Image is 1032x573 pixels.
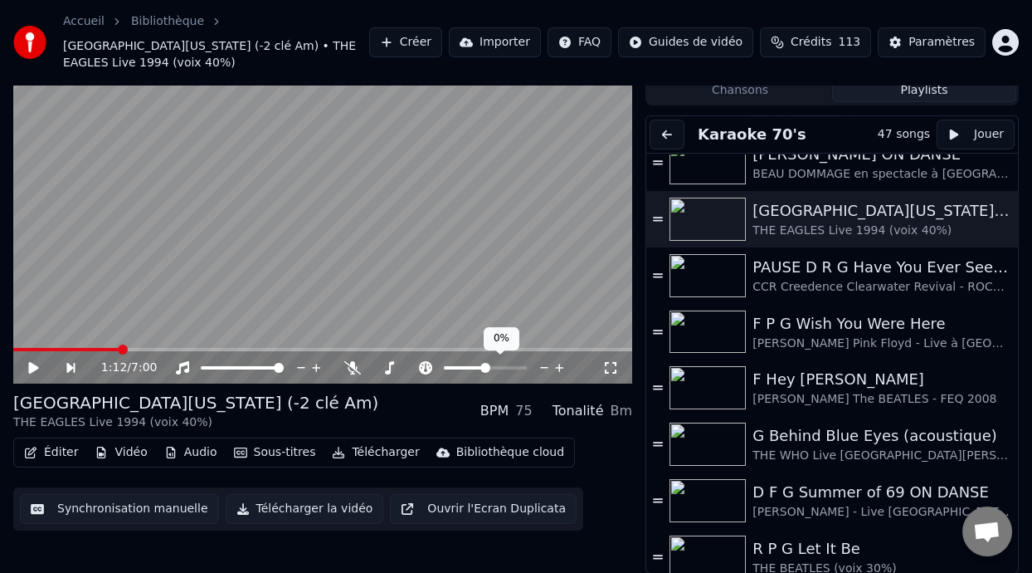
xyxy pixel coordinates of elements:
div: [PERSON_NAME] The BEATLES - FEQ 2008 [752,391,1011,408]
div: Tonalité [553,401,604,421]
button: Jouer [937,120,1015,149]
span: [GEOGRAPHIC_DATA][US_STATE] (-2 clé Am) • THE EAGLES Live 1994 (voix 40%) [63,38,369,71]
div: [PERSON_NAME] Pink Floyd - Live à [GEOGRAPHIC_DATA] 2019 (voix 30%) [752,335,1011,352]
div: [PERSON_NAME] ON DANSE [752,143,1011,166]
button: Ouvrir l'Ecran Duplicata [390,494,577,524]
div: PAUSE D R G Have You Ever Seen the Rain ON DANSE [752,256,1011,279]
div: Paramètres [908,34,975,51]
div: 47 songs [878,126,930,143]
button: Importer [449,27,541,57]
div: Ouvrir le chat [962,507,1012,556]
button: Karaoke 70's [691,123,813,146]
div: Bm [610,401,632,421]
div: 0% [484,327,519,350]
div: F P G Wish You Were Here [752,312,1011,335]
div: R P G Let It Be [752,537,1011,561]
button: Guides de vidéo [618,27,753,57]
button: Sous-titres [227,441,323,464]
button: Playlists [832,78,1016,102]
button: Télécharger [325,441,426,464]
img: youka [13,26,46,59]
div: D F G Summer of 69 ON DANSE [752,481,1011,504]
a: Bibliothèque [131,13,204,30]
div: [GEOGRAPHIC_DATA][US_STATE] (-2 clé Am) [13,391,378,414]
div: BEAU DOMMAGE en spectacle à [GEOGRAPHIC_DATA] 1974 [752,166,1011,183]
button: Crédits113 [760,27,871,57]
button: Télécharger la vidéo [226,494,384,524]
div: F Hey [PERSON_NAME] [752,368,1011,391]
div: THE EAGLES Live 1994 (voix 40%) [13,414,378,431]
button: FAQ [548,27,611,57]
button: Chansons [648,78,832,102]
div: THE EAGLES Live 1994 (voix 40%) [752,223,1011,239]
button: Éditer [17,441,85,464]
button: Créer [369,27,442,57]
div: / [101,360,141,376]
span: 7:00 [131,360,157,376]
div: CCR Creedence Clearwater Revival - ROCKSMITH [752,279,1011,296]
div: [GEOGRAPHIC_DATA][US_STATE] (-2 clé Am) [752,199,1011,223]
button: Audio [158,441,224,464]
nav: breadcrumb [63,13,369,71]
div: 75 [515,401,532,421]
div: [PERSON_NAME] - Live [GEOGRAPHIC_DATA][PERSON_NAME] 2024 [752,504,1011,521]
button: Synchronisation manuelle [20,494,219,524]
a: Accueil [63,13,105,30]
div: Bibliothèque cloud [456,444,564,461]
span: Crédits [791,34,831,51]
button: Vidéo [88,441,153,464]
div: G Behind Blue Eyes (acoustique) [752,424,1011,448]
div: BPM [480,401,509,421]
span: 113 [838,34,860,51]
button: Paramètres [878,27,986,57]
div: THE WHO Live [GEOGRAPHIC_DATA][PERSON_NAME] 2022 (sans voix) [752,448,1011,464]
span: 1:12 [101,360,127,376]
